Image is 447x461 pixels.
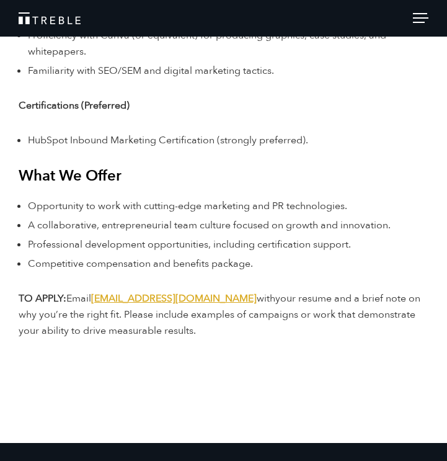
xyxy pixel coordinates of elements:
[28,238,351,251] span: Professional development opportunities, including certification support.
[28,133,308,147] span: HubSpot Inbound Marketing Certification (strongly preferred).
[19,292,420,338] span: your resume and a brief note on why you’re the right fit. Please include examples of campaigns or...
[91,292,257,305] a: [EMAIL_ADDRESS][DOMAIN_NAME]
[19,292,66,305] b: TO APPLY:
[19,99,130,112] b: Certifications (Preferred)
[28,199,347,213] span: Opportunity to work with cutting-edge marketing and PR technologies.
[28,218,391,232] span: A collaborative, entrepreneurial team culture focused on growth and innovation.
[28,64,274,78] span: Familiarity with SEO/SEM and digital marketing tactics.
[28,257,253,271] span: Competitive compensation and benefits package.
[19,12,81,24] img: Treble logo
[19,166,122,186] b: What We Offer
[66,292,275,305] span: Email with
[19,12,428,24] a: Treble Homepage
